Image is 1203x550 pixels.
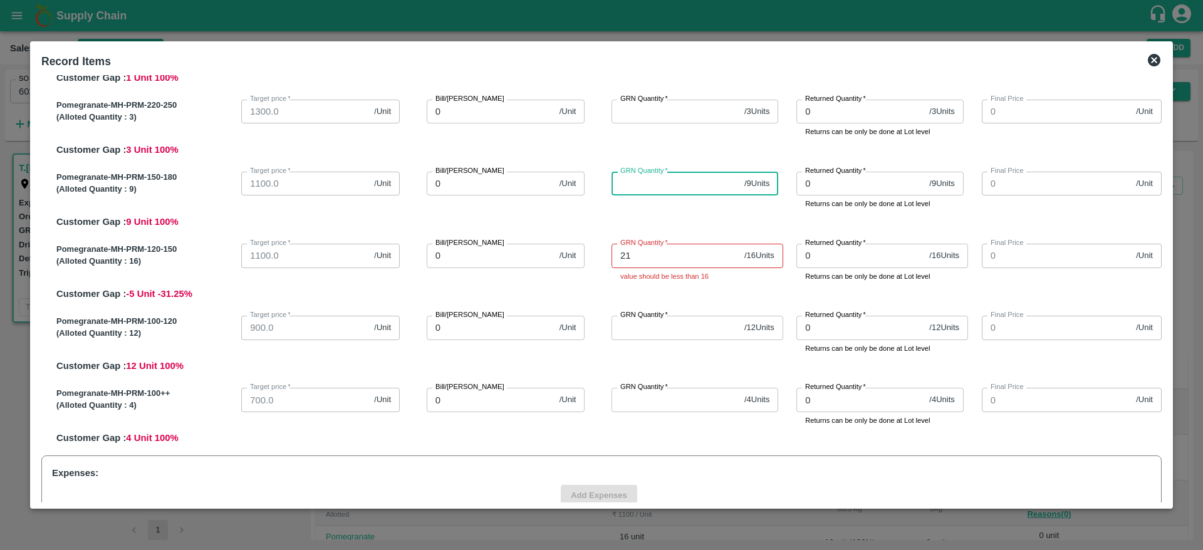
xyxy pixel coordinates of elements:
p: Returns can be only be done at Lot level [805,198,954,209]
span: / 3 Units [744,106,769,118]
span: /Unit [560,394,576,406]
span: / 9 Units [744,178,769,190]
label: Final Price [991,94,1024,104]
p: (Alloted Quantity : 3 ) [56,112,236,123]
label: Final Price [991,382,1024,392]
span: / 16 Units [744,250,774,262]
label: Returned Quantity [805,166,866,176]
input: 0 [796,100,924,123]
p: Pomegranate-MH-PRM-220-250 [56,100,236,112]
p: (Alloted Quantity : 16 ) [56,256,236,267]
span: /Unit [560,106,576,118]
label: Final Price [991,166,1024,176]
p: Returns can be only be done at Lot level [805,415,954,426]
label: Bill/[PERSON_NAME] [435,310,504,320]
input: 0.0 [241,172,369,195]
input: 0 [796,244,924,267]
span: Customer Gap : [56,289,126,299]
span: / 12 Units [929,322,959,334]
input: Final Price [982,388,1132,412]
p: Pomegranate-MH-PRM-100++ [56,388,236,400]
p: (Alloted Quantity : 4 ) [56,400,236,412]
input: 0.0 [241,100,369,123]
input: 0 [796,172,924,195]
span: /Unit [560,322,576,334]
label: Returned Quantity [805,382,866,392]
label: Bill/[PERSON_NAME] [435,94,504,104]
input: Final Price [982,100,1132,123]
span: /Unit [374,106,391,118]
label: Target price [250,94,291,104]
span: / 9 Units [929,178,954,190]
label: Returned Quantity [805,238,866,248]
span: 1 Unit 100 % [126,73,178,83]
span: -5 Unit -31.25 % [126,289,192,299]
label: Bill/[PERSON_NAME] [435,166,504,176]
label: GRN Quantity [620,166,668,176]
span: Customer Gap : [56,433,126,443]
span: / 4 Units [929,394,954,406]
span: / 12 Units [744,322,774,334]
p: Pomegranate-MH-PRM-150-180 [56,172,236,184]
label: Returned Quantity [805,94,866,104]
span: /Unit [374,322,391,334]
span: / 4 Units [744,394,769,406]
input: 0 [796,316,924,340]
label: Bill/[PERSON_NAME] [435,238,504,248]
label: Target price [250,238,291,248]
span: 12 Unit 100 % [126,361,184,371]
span: Expenses: [52,468,98,478]
input: 0 [796,388,924,412]
span: /Unit [1136,322,1153,334]
label: Target price [250,382,291,392]
label: GRN Quantity [620,310,668,320]
span: 9 Unit 100 % [126,217,178,227]
p: Returns can be only be done at Lot level [805,126,954,137]
label: GRN Quantity [620,382,668,392]
span: /Unit [374,250,391,262]
span: Customer Gap : [56,217,126,227]
span: / 16 Units [929,250,959,262]
p: (Alloted Quantity : 9 ) [56,184,236,195]
span: /Unit [1136,178,1153,190]
label: Target price [250,166,291,176]
span: /Unit [560,178,576,190]
span: 4 Unit 100 % [126,433,178,443]
b: Record Items [41,55,111,68]
p: (Alloted Quantity : 12 ) [56,328,236,340]
label: Target price [250,310,291,320]
span: Customer Gap : [56,145,126,155]
p: Returns can be only be done at Lot level [805,271,959,282]
input: 0.0 [241,244,369,267]
p: Pomegranate-MH-PRM-100-120 [56,316,236,328]
input: Final Price [982,172,1132,195]
span: Customer Gap : [56,361,126,371]
span: 3 Unit 100 % [126,145,178,155]
span: /Unit [560,250,576,262]
input: Final Price [982,316,1132,340]
p: Returns can be only be done at Lot level [805,343,959,354]
label: Final Price [991,310,1024,320]
span: /Unit [1136,106,1153,118]
p: Pomegranate-MH-PRM-120-150 [56,244,236,256]
span: /Unit [374,178,391,190]
span: / 3 Units [929,106,954,118]
label: Returned Quantity [805,310,866,320]
label: GRN Quantity [620,238,668,248]
p: value should be less than 16 [620,271,774,282]
span: /Unit [374,394,391,406]
span: /Unit [1136,394,1153,406]
label: GRN Quantity [620,94,668,104]
span: /Unit [1136,250,1153,262]
label: Bill/[PERSON_NAME] [435,382,504,392]
label: Final Price [991,238,1024,248]
input: Final Price [982,244,1132,267]
span: Customer Gap : [56,73,126,83]
input: 0.0 [241,388,369,412]
input: 0.0 [241,316,369,340]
